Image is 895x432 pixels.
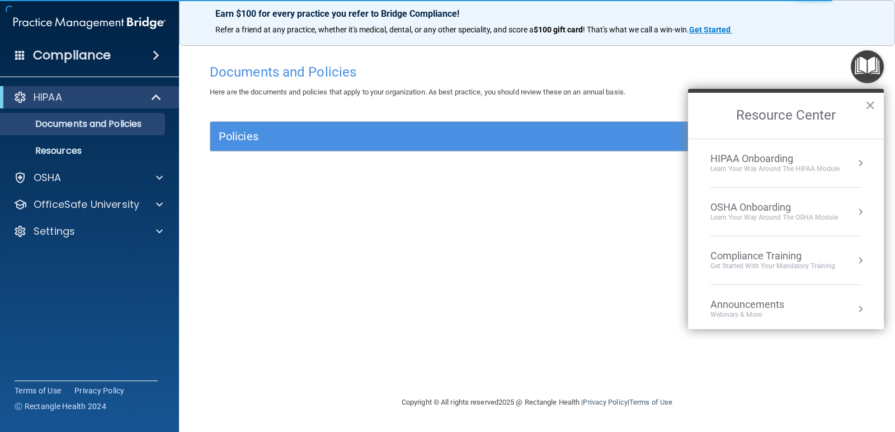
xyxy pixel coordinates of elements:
p: Earn $100 for every practice you refer to Bridge Compliance! [215,8,859,19]
a: OSHA [13,171,163,184]
div: Announcements [710,298,807,311]
p: Settings [34,225,75,238]
h4: Documents and Policies [210,65,864,79]
h5: Policies [219,130,692,143]
button: Close [865,96,875,114]
a: Terms of Use [15,385,61,396]
div: Learn Your Way around the HIPAA module [710,164,840,174]
a: OfficeSafe University [13,198,163,211]
a: Terms of Use [629,398,672,406]
span: Here are the documents and policies that apply to your organization. As best practice, you should... [210,88,625,96]
a: Privacy Policy [583,398,627,406]
button: Open Resource Center [851,50,884,83]
p: Resources [7,145,160,156]
p: Documents and Policies [7,118,160,130]
p: OfficeSafe University [34,198,139,211]
div: Copyright © All rights reserved 2025 @ Rectangle Health | | [333,384,741,420]
strong: $100 gift card [534,25,583,34]
div: Webinars & More [710,310,807,320]
a: Settings [13,225,163,238]
div: Get Started with your mandatory training [710,262,835,271]
h4: Compliance [33,48,111,63]
div: OSHA Onboarding [710,201,838,213]
span: ! That's what we call a win-win. [583,25,689,34]
a: Privacy Policy [74,385,125,396]
span: Refer a friend at any practice, whether it's medical, dental, or any other speciality, and score a [215,25,534,34]
a: Get Started [689,25,732,34]
div: HIPAA Onboarding [710,153,840,165]
p: HIPAA [34,91,62,104]
div: Compliance Training [710,250,835,262]
a: HIPAA [13,91,162,104]
div: Resource Center [688,89,884,329]
h2: Resource Center [688,93,884,139]
img: PMB logo [13,12,166,34]
span: Ⓒ Rectangle Health 2024 [15,401,106,412]
strong: Get Started [689,25,731,34]
a: Policies [219,127,855,145]
div: Learn your way around the OSHA module [710,213,838,222]
p: OSHA [34,171,62,184]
